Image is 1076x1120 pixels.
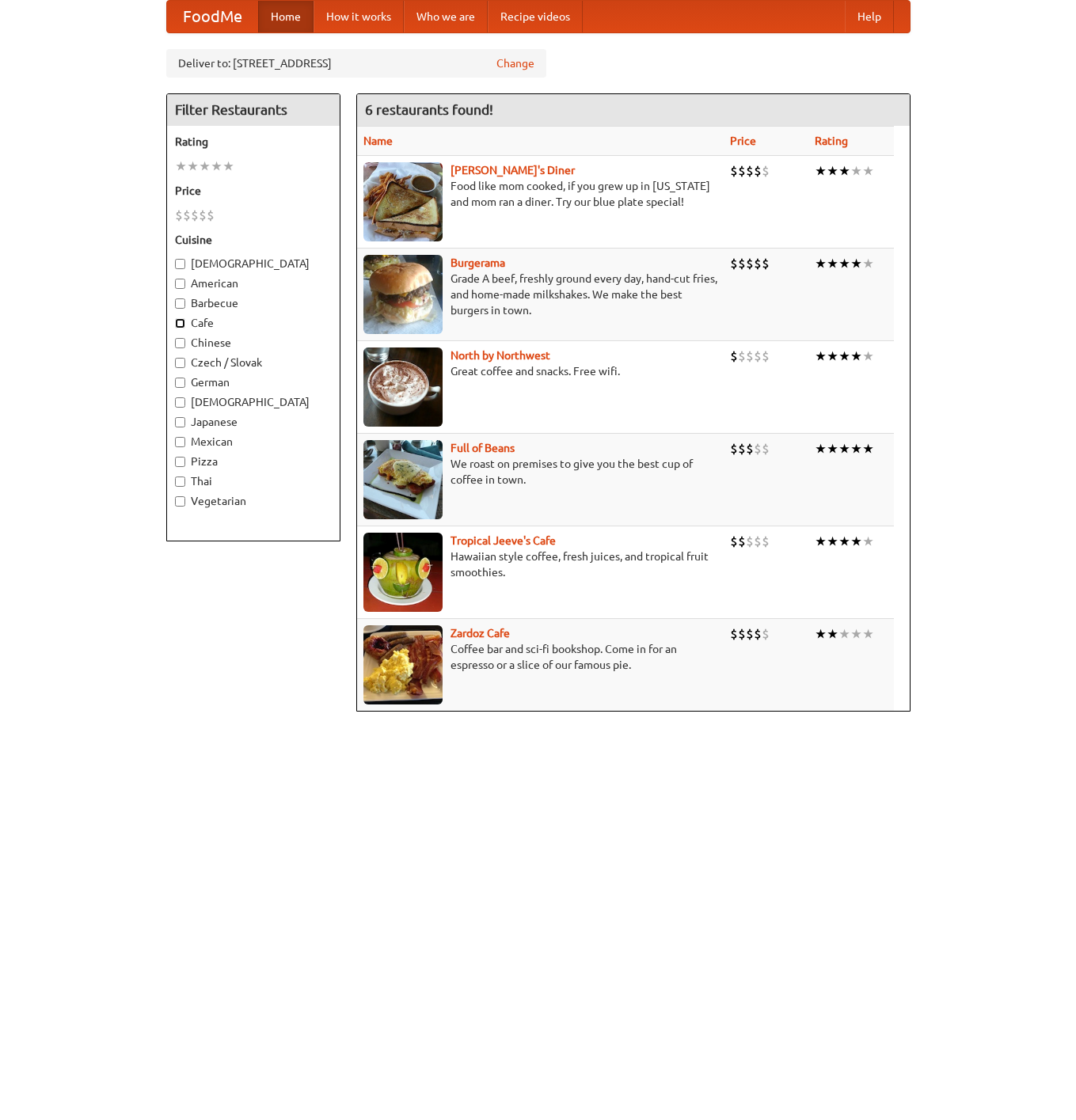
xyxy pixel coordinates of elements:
[175,473,332,489] label: Thai
[404,1,488,32] a: Who we are
[845,1,894,32] a: Help
[175,338,185,348] input: Chinese
[175,275,332,291] label: American
[815,347,827,365] li: ★
[175,374,332,390] label: German
[451,164,575,177] a: [PERSON_NAME]'s Diner
[496,55,534,71] a: Change
[363,271,717,318] p: Grade A beef, freshly ground every day, hand-cut fries, and home-made milkshakes. We make the bes...
[363,456,717,488] p: We roast on premises to give you the best cup of coffee in town.
[862,162,874,180] li: ★
[815,440,827,457] li: ★
[363,440,443,519] img: beans.jpg
[211,158,222,175] li: ★
[746,440,754,457] li: $
[862,440,874,457] li: ★
[746,255,754,272] li: $
[815,135,848,147] a: Rating
[762,162,770,180] li: $
[838,625,850,643] li: ★
[827,347,838,365] li: ★
[862,255,874,272] li: ★
[175,315,332,331] label: Cafe
[815,625,827,643] li: ★
[762,440,770,457] li: $
[850,347,862,365] li: ★
[451,349,550,362] a: North by Northwest
[175,457,185,467] input: Pizza
[762,255,770,272] li: $
[827,625,838,643] li: ★
[175,437,185,447] input: Mexican
[314,1,404,32] a: How it works
[363,162,443,241] img: sallys.jpg
[166,49,546,78] div: Deliver to: [STREET_ADDRESS]
[363,641,717,673] p: Coffee bar and sci-fi bookshop. Come in for an espresso or a slice of our famous pie.
[738,625,746,643] li: $
[850,625,862,643] li: ★
[451,442,515,454] a: Full of Beans
[862,533,874,550] li: ★
[363,178,717,210] p: Food like mom cooked, if you grew up in [US_STATE] and mom ran a diner. Try our blue plate special!
[175,318,185,328] input: Cafe
[363,625,443,704] img: zardoz.jpg
[363,255,443,334] img: burgerama.jpg
[183,207,191,224] li: $
[754,625,762,643] li: $
[175,335,332,351] label: Chinese
[838,533,850,550] li: ★
[738,162,746,180] li: $
[167,94,340,126] h4: Filter Restaurants
[730,440,738,457] li: $
[738,255,746,272] li: $
[175,493,332,509] label: Vegetarian
[175,496,185,507] input: Vegetarian
[730,533,738,550] li: $
[815,162,827,180] li: ★
[222,158,234,175] li: ★
[850,533,862,550] li: ★
[175,207,183,224] li: $
[175,476,185,487] input: Thai
[730,625,738,643] li: $
[815,255,827,272] li: ★
[838,347,850,365] li: ★
[762,533,770,550] li: $
[175,183,332,199] h5: Price
[167,1,258,32] a: FoodMe
[175,355,332,370] label: Czech / Slovak
[175,397,185,408] input: [DEMOGRAPHIC_DATA]
[187,158,199,175] li: ★
[738,440,746,457] li: $
[754,255,762,272] li: $
[175,256,332,271] label: [DEMOGRAPHIC_DATA]
[175,434,332,450] label: Mexican
[815,533,827,550] li: ★
[199,158,211,175] li: ★
[199,207,207,224] li: $
[738,533,746,550] li: $
[827,440,838,457] li: ★
[451,534,556,547] a: Tropical Jeeve's Cafe
[827,255,838,272] li: ★
[838,255,850,272] li: ★
[762,625,770,643] li: $
[754,347,762,365] li: $
[175,259,185,269] input: [DEMOGRAPHIC_DATA]
[451,256,505,269] b: Burgerama
[754,533,762,550] li: $
[175,232,332,248] h5: Cuisine
[827,533,838,550] li: ★
[363,347,443,427] img: north.jpg
[730,135,756,147] a: Price
[850,440,862,457] li: ★
[850,255,862,272] li: ★
[363,549,717,580] p: Hawaiian style coffee, fresh juices, and tropical fruit smoothies.
[762,347,770,365] li: $
[451,627,510,640] a: Zardoz Cafe
[746,533,754,550] li: $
